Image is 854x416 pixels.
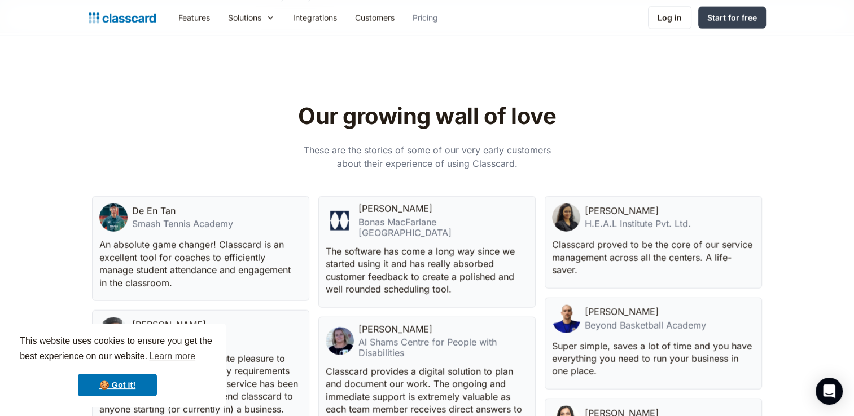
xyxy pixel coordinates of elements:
[300,143,554,170] p: These are the stories of some of our very early customers about their experience of using Classcard.
[585,307,659,317] div: [PERSON_NAME]
[552,340,752,378] p: Super simple, saves a lot of time and you have everything you need to run your business in one pl...
[358,324,432,335] div: [PERSON_NAME]
[658,12,682,24] div: Log in
[326,245,526,296] p: The software has come a long way since we started using it and has really absorbed customer feedb...
[228,12,261,24] div: Solutions
[358,217,528,238] div: Bonas MacFarlane [GEOGRAPHIC_DATA]
[248,103,606,130] h2: Our growing wall of love
[219,5,284,30] div: Solutions
[358,203,432,214] div: [PERSON_NAME]
[132,320,206,330] div: [PERSON_NAME]
[404,5,447,30] a: Pricing
[20,334,215,365] span: This website uses cookies to ensure you get the best experience on our website.
[78,374,157,396] a: dismiss cookie message
[132,219,233,229] div: Smash Tennis Academy
[358,337,528,359] div: Al Shams Centre for People with Disabilities
[698,7,766,29] a: Start for free
[99,238,300,289] p: An absolute game changer! Classcard is an excellent tool for coaches to efficiently manage studen...
[89,10,156,26] a: home
[169,5,219,30] a: Features
[9,324,226,407] div: cookieconsent
[585,206,659,216] div: [PERSON_NAME]
[552,238,752,276] p: Classcard proved to be the core of our service management across all the centers. A life-saver.
[816,378,843,405] div: Open Intercom Messenger
[346,5,404,30] a: Customers
[132,206,176,216] div: De En Tan
[648,6,691,29] a: Log in
[147,348,197,365] a: learn more about cookies
[585,219,691,229] div: H.E.A.L Institute Pvt. Ltd.
[585,320,706,331] div: Beyond Basketball Academy
[284,5,346,30] a: Integrations
[707,12,757,24] div: Start for free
